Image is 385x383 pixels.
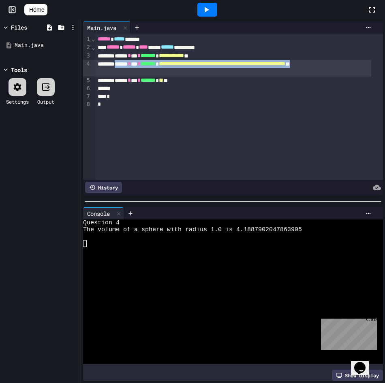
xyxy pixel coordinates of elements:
[15,41,78,49] div: Main.java
[91,36,95,42] span: Fold line
[83,219,120,226] span: Question 4
[83,35,91,43] div: 1
[11,23,27,32] div: Files
[83,23,120,32] div: Main.java
[29,6,44,14] span: Home
[3,3,56,51] div: Chat with us now!Close
[11,66,27,74] div: Tools
[83,207,124,219] div: Console
[83,21,130,34] div: Main.java
[332,370,383,381] div: Show display
[91,44,95,51] span: Fold line
[83,77,91,85] div: 5
[6,98,29,105] div: Settings
[83,209,114,218] div: Console
[85,182,122,193] div: History
[24,4,47,15] a: Home
[37,98,54,105] div: Output
[83,43,91,51] div: 2
[351,351,377,375] iframe: chat widget
[83,60,91,77] div: 4
[318,315,377,350] iframe: chat widget
[83,226,302,233] span: The volume of a sphere with radius 1.0 is 4.1887902047863905
[83,85,91,93] div: 6
[83,100,91,109] div: 8
[83,52,91,60] div: 3
[83,93,91,101] div: 7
